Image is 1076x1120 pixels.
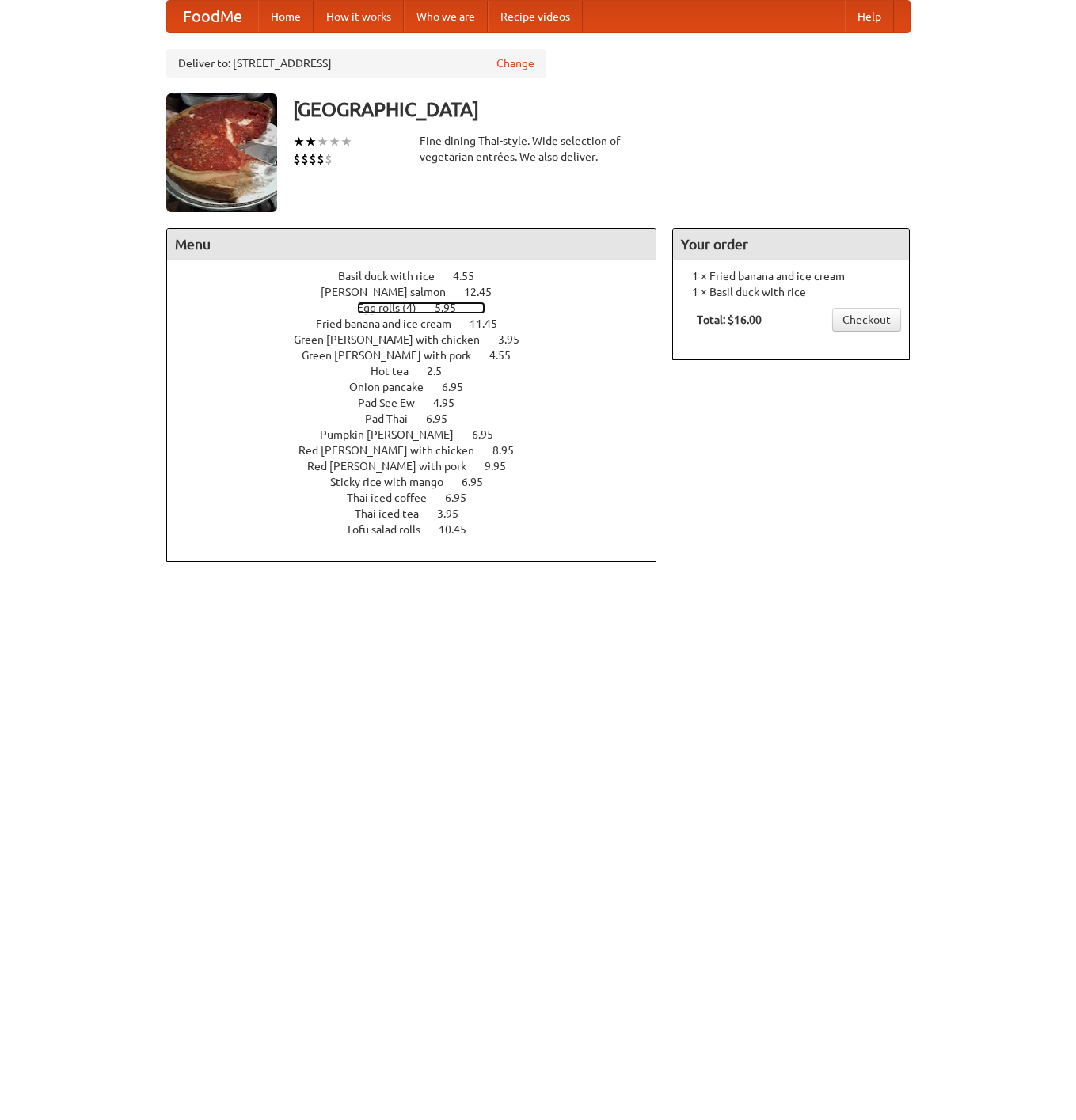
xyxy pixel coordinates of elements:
[305,133,317,150] li: ★
[697,313,762,326] b: Total: $16.00
[293,133,305,150] li: ★
[358,397,484,409] a: Pad See Ew 4.95
[445,492,482,504] span: 6.95
[167,229,656,260] h4: Menu
[453,270,490,283] span: 4.55
[298,444,490,457] span: Red [PERSON_NAME] with chicken
[301,150,309,168] li: $
[442,381,479,393] span: 6.95
[355,507,435,520] span: Thai iced tea
[464,286,508,298] span: 12.45
[371,365,471,378] a: Hot tea 2.5
[258,1,314,32] a: Home
[346,523,496,536] a: Tofu salad rolls 10.45
[404,1,488,32] a: Who we are
[347,492,443,504] span: Thai iced coffee
[470,317,513,330] span: 11.45
[358,397,431,409] span: Pad See Ew
[472,428,509,441] span: 6.95
[462,476,499,488] span: 6.95
[439,523,482,536] span: 10.45
[293,93,911,125] h3: [GEOGRAPHIC_DATA]
[346,523,436,536] span: Tofu salad rolls
[167,1,258,32] a: FoodMe
[427,365,458,378] span: 2.5
[316,317,527,330] a: Fried banana and ice cream 11.45
[492,444,530,457] span: 8.95
[496,55,534,71] a: Change
[673,229,909,260] h4: Your order
[330,476,512,488] a: Sticky rice with mango 6.95
[340,133,352,150] li: ★
[832,308,901,332] a: Checkout
[489,349,527,362] span: 4.55
[314,1,404,32] a: How it works
[347,492,496,504] a: Thai iced coffee 6.95
[357,302,485,314] a: Egg rolls (4) 5.95
[498,333,535,346] span: 3.95
[294,333,496,346] span: Green [PERSON_NAME] with chicken
[317,133,329,150] li: ★
[338,270,504,283] a: Basil duck with rice 4.55
[330,476,459,488] span: Sticky rice with mango
[320,428,470,441] span: Pumpkin [PERSON_NAME]
[488,1,583,32] a: Recipe videos
[349,381,439,393] span: Onion pancake
[357,302,432,314] span: Egg rolls (4)
[317,150,325,168] li: $
[681,268,901,284] li: 1 × Fried banana and ice cream
[302,349,540,362] a: Green [PERSON_NAME] with pork 4.55
[426,412,463,425] span: 6.95
[365,412,477,425] a: Pad Thai 6.95
[321,286,521,298] a: [PERSON_NAME] salmon 12.45
[433,397,470,409] span: 4.95
[166,93,277,212] img: angular.jpg
[321,286,462,298] span: [PERSON_NAME] salmon
[349,381,492,393] a: Onion pancake 6.95
[371,365,424,378] span: Hot tea
[294,333,549,346] a: Green [PERSON_NAME] with chicken 3.95
[485,460,522,473] span: 9.95
[435,302,472,314] span: 5.95
[309,150,317,168] li: $
[437,507,474,520] span: 3.95
[329,133,340,150] li: ★
[293,150,301,168] li: $
[307,460,535,473] a: Red [PERSON_NAME] with pork 9.95
[320,428,523,441] a: Pumpkin [PERSON_NAME] 6.95
[355,507,488,520] a: Thai iced tea 3.95
[338,270,451,283] span: Basil duck with rice
[365,412,424,425] span: Pad Thai
[307,460,482,473] span: Red [PERSON_NAME] with pork
[845,1,894,32] a: Help
[316,317,467,330] span: Fried banana and ice cream
[420,133,657,165] div: Fine dining Thai-style. Wide selection of vegetarian entrées. We also deliver.
[302,349,487,362] span: Green [PERSON_NAME] with pork
[681,284,901,300] li: 1 × Basil duck with rice
[298,444,543,457] a: Red [PERSON_NAME] with chicken 8.95
[325,150,333,168] li: $
[166,49,546,78] div: Deliver to: [STREET_ADDRESS]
